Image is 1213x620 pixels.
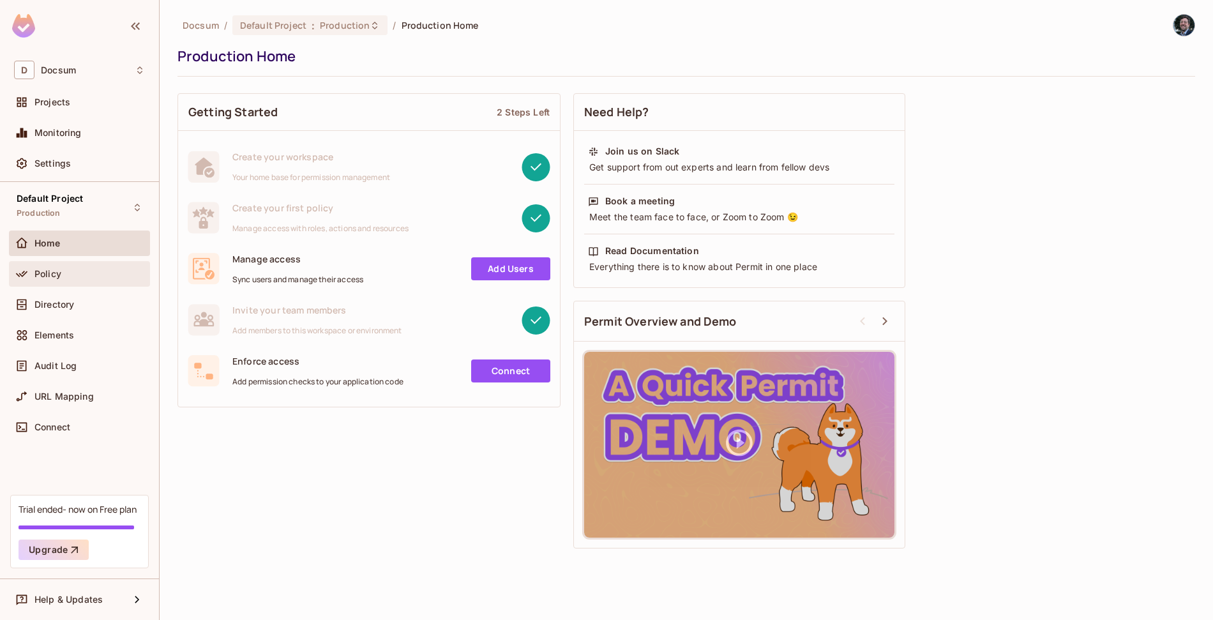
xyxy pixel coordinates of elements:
span: Settings [34,158,71,169]
li: / [224,19,227,31]
li: / [393,19,396,31]
span: Connect [34,422,70,432]
div: 2 Steps Left [497,106,550,118]
span: Production [320,19,370,31]
div: Read Documentation [605,245,699,257]
span: Create your first policy [232,202,409,214]
span: Default Project [240,19,306,31]
span: Sync users and manage their access [232,275,363,285]
span: Manage access with roles, actions and resources [232,223,409,234]
span: Policy [34,269,61,279]
img: SReyMgAAAABJRU5ErkJggg== [12,14,35,38]
span: Manage access [232,253,363,265]
span: Projects [34,97,70,107]
div: Get support from out experts and learn from fellow devs [588,161,891,174]
span: Invite your team members [232,304,402,316]
div: Trial ended- now on Free plan [19,503,137,515]
img: Alex Leonov [1173,15,1194,36]
span: Home [34,238,61,248]
span: Add permission checks to your application code [232,377,403,387]
span: Elements [34,330,74,340]
span: Add members to this workspace or environment [232,326,402,336]
span: : [311,20,315,31]
div: Book a meeting [605,195,675,208]
div: Everything there is to know about Permit in one place [588,261,891,273]
span: Permit Overview and Demo [584,314,737,329]
a: Add Users [471,257,550,280]
span: Create your workspace [232,151,390,163]
span: Production Home [402,19,479,31]
span: Help & Updates [34,594,103,605]
span: D [14,61,34,79]
div: Meet the team face to face, or Zoom to Zoom 😉 [588,211,891,223]
button: Upgrade [19,540,89,560]
span: Directory [34,299,74,310]
span: Need Help? [584,104,649,120]
a: Connect [471,359,550,382]
span: Audit Log [34,361,77,371]
span: URL Mapping [34,391,94,402]
div: Production Home [177,47,1189,66]
span: Enforce access [232,355,403,367]
span: Getting Started [188,104,278,120]
span: Monitoring [34,128,82,138]
span: Default Project [17,193,83,204]
span: Your home base for permission management [232,172,390,183]
div: Join us on Slack [605,145,679,158]
span: Production [17,208,61,218]
span: the active workspace [183,19,219,31]
span: Workspace: Docsum [41,65,76,75]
